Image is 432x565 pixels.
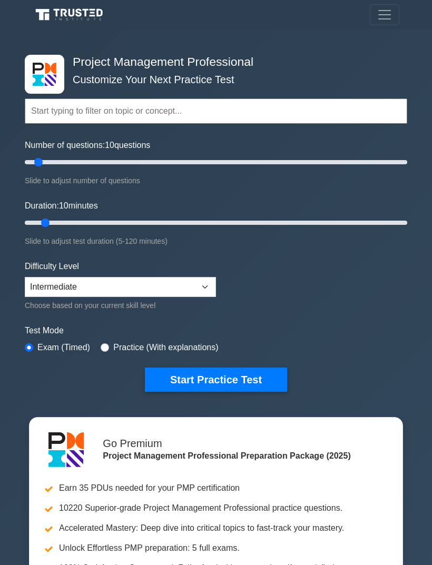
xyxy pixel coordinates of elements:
button: Toggle navigation [370,4,399,25]
span: 10 [59,201,68,210]
label: Test Mode [25,324,407,337]
label: Exam (Timed) [37,341,90,354]
input: Start typing to filter on topic or concept... [25,98,407,124]
span: 10 [105,141,114,150]
label: Duration: minutes [25,200,98,212]
div: Slide to adjust test duration (5-120 minutes) [25,235,407,247]
h4: Project Management Professional [68,55,356,69]
label: Practice (With explanations) [113,341,218,354]
button: Start Practice Test [145,368,287,392]
label: Number of questions: questions [25,139,150,152]
label: Difficulty Level [25,260,79,273]
div: Choose based on your current skill level [25,299,216,312]
div: Slide to adjust number of questions [25,174,407,187]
